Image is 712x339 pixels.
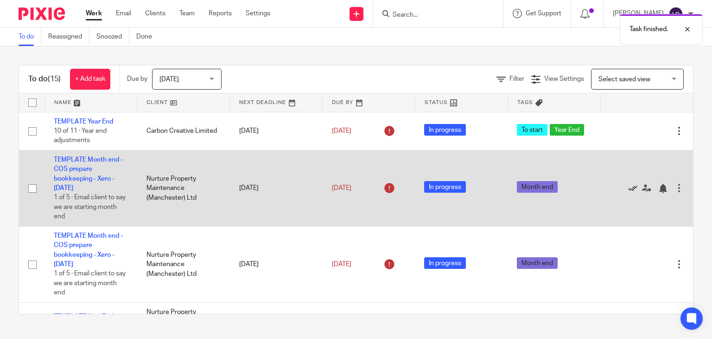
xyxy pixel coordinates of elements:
span: Tags [517,100,533,105]
span: In progress [424,257,466,269]
p: Task finished. [629,25,668,34]
a: TEMPLATE Year End [54,313,113,320]
a: Snoozed [96,28,129,46]
p: Due by [127,74,147,84]
span: Month end [517,257,558,269]
span: Select saved view [598,76,650,83]
a: Done [136,28,159,46]
span: View Settings [544,76,584,82]
span: [DATE] [332,185,351,191]
img: Pixie [19,7,65,20]
td: Nurture Property Maintenance (Manchester) Ltd [137,226,230,302]
span: To start [517,124,547,136]
span: 10 of 11 · Year end adjustments [54,128,107,144]
td: [DATE] [230,112,323,150]
td: [DATE] [230,226,323,302]
span: 1 of 5 · Email client to say we are starting month end [54,194,126,220]
a: Team [179,9,195,18]
td: Carbon Creative Limited [137,112,230,150]
span: [DATE] [332,128,351,134]
span: [DATE] [159,76,179,83]
a: Clients [145,9,165,18]
a: Work [86,9,102,18]
td: [DATE] [230,150,323,226]
h1: To do [28,74,61,84]
a: TEMPLATE Month end - COS prepare bookkeeping - Xero - [DATE] [54,233,123,267]
a: + Add task [70,69,110,90]
span: [DATE] [332,261,351,267]
td: Nurture Property Maintenance (Manchester) Ltd [137,150,230,226]
span: Filter [509,76,524,82]
a: TEMPLATE Year End [54,118,113,125]
a: Email [116,9,131,18]
a: Reports [209,9,232,18]
a: Mark as done [628,183,642,193]
a: To do [19,28,41,46]
a: Settings [246,9,270,18]
a: Reassigned [48,28,89,46]
span: In progress [424,124,466,136]
span: 1 of 5 · Email client to say we are starting month end [54,270,126,296]
span: Year End [550,124,584,136]
a: TEMPLATE Month end - COS prepare bookkeeping - Xero - [DATE] [54,156,123,191]
img: svg%3E [668,7,683,21]
span: In progress [424,181,466,193]
span: Month end [517,181,558,193]
span: (15) [48,75,61,83]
